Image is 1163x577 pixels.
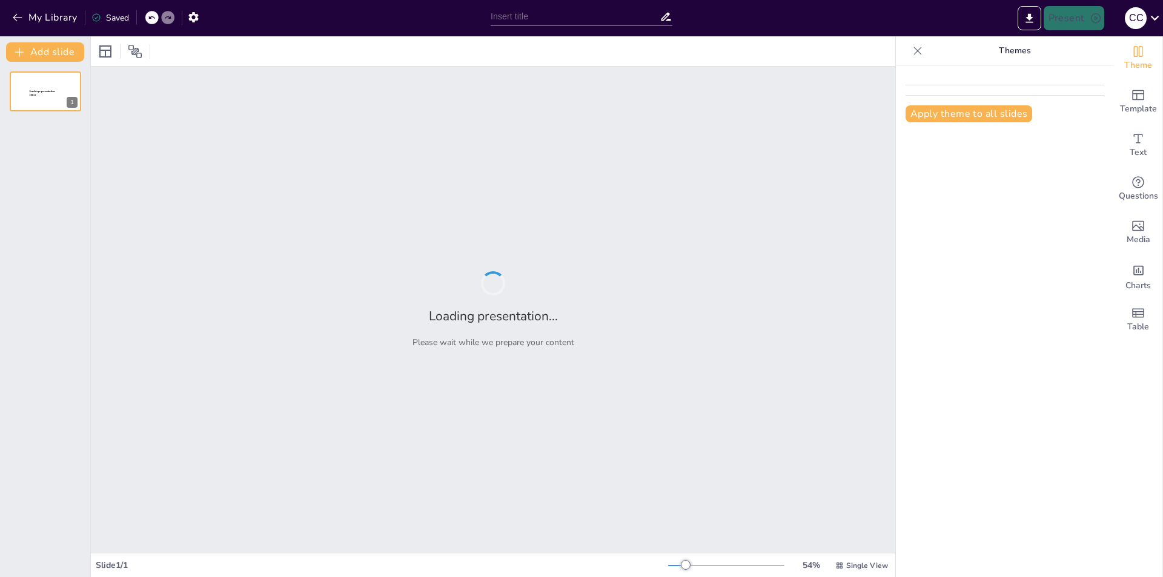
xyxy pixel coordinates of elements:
[1114,124,1162,167] div: Add text boxes
[10,71,81,111] div: 1
[96,559,668,571] div: Slide 1 / 1
[1114,254,1162,298] div: Add charts and graphs
[128,44,142,59] span: Position
[91,12,129,24] div: Saved
[1124,59,1152,72] span: Theme
[491,8,660,25] input: Insert title
[1127,320,1149,334] span: Table
[9,8,82,27] button: My Library
[1125,279,1151,292] span: Charts
[1114,167,1162,211] div: Get real-time input from your audience
[1120,102,1157,116] span: Template
[67,97,78,108] div: 1
[927,36,1102,65] p: Themes
[1114,80,1162,124] div: Add ready made slides
[1114,211,1162,254] div: Add images, graphics, shapes or video
[429,308,558,325] h2: Loading presentation...
[1130,146,1147,159] span: Text
[1125,7,1147,29] div: C C
[413,337,574,348] p: Please wait while we prepare your content
[30,90,55,97] span: Sendsteps presentation editor
[1044,6,1104,30] button: Present
[1127,233,1150,246] span: Media
[846,561,888,570] span: Single View
[1125,6,1147,30] button: C C
[96,42,115,61] div: Layout
[6,42,84,62] button: Add slide
[906,105,1032,122] button: Apply theme to all slides
[1018,6,1041,30] button: Export to PowerPoint
[1119,190,1158,203] span: Questions
[1114,298,1162,341] div: Add a table
[797,559,826,571] div: 54 %
[1114,36,1162,80] div: Change the overall theme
